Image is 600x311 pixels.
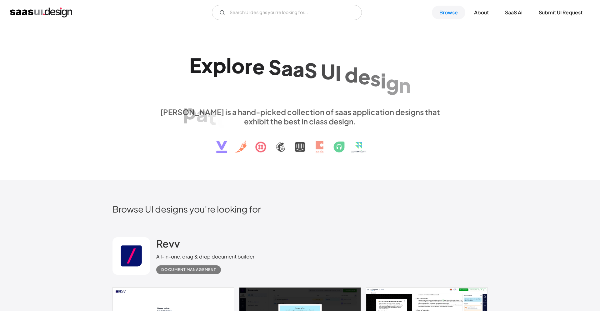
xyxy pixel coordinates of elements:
[112,203,487,214] h2: Browse UI designs you’re looking for
[432,6,465,19] a: Browse
[335,61,341,85] div: I
[156,237,180,253] a: Revv
[156,253,254,260] div: All-in-one, drag & drop document builder
[531,6,590,19] a: Submit UI Request
[183,99,196,123] div: p
[370,66,381,90] div: s
[345,62,358,86] div: d
[358,64,370,88] div: e
[212,5,362,20] form: Email Form
[216,108,225,132] div: t
[205,126,395,158] img: text, icon, saas logo
[156,53,444,101] h1: Explore SaaS UI design patterns & interactions.
[467,6,496,19] a: About
[381,68,386,92] div: i
[189,53,201,77] div: E
[156,237,180,250] h2: Revv
[156,107,444,126] div: [PERSON_NAME] is a hand-picked collection of saas application designs that exhibit the best in cl...
[268,55,281,79] div: S
[201,53,213,77] div: x
[497,6,530,19] a: SaaS Ai
[196,102,208,126] div: a
[321,59,335,83] div: U
[212,5,362,20] input: Search UI designs you're looking for...
[399,73,411,97] div: n
[226,53,232,77] div: l
[304,58,317,82] div: S
[208,105,216,129] div: t
[10,8,72,18] a: home
[293,57,304,81] div: a
[252,54,265,78] div: e
[386,70,399,94] div: g
[213,53,226,77] div: p
[232,53,245,77] div: o
[161,266,216,273] div: Document Management
[245,54,252,78] div: r
[281,56,293,80] div: a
